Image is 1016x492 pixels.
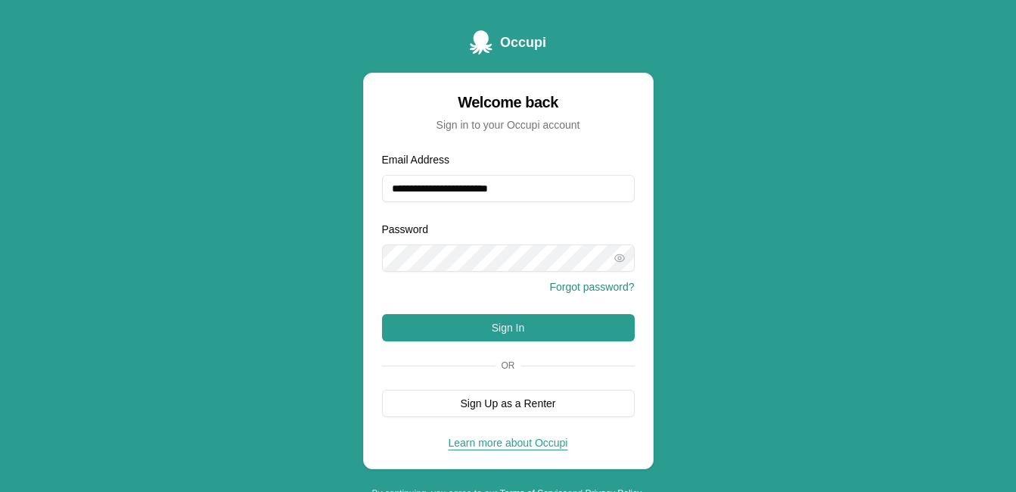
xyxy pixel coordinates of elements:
span: Occupi [500,32,546,53]
button: Forgot password? [549,279,634,294]
span: Or [496,360,521,372]
label: Email Address [382,154,449,166]
a: Learn more about Occupi [449,437,568,449]
button: Sign In [382,314,635,341]
div: Welcome back [382,92,635,113]
label: Password [382,223,428,235]
a: Occupi [470,30,546,54]
button: Sign Up as a Renter [382,390,635,417]
div: Sign in to your Occupi account [382,117,635,132]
